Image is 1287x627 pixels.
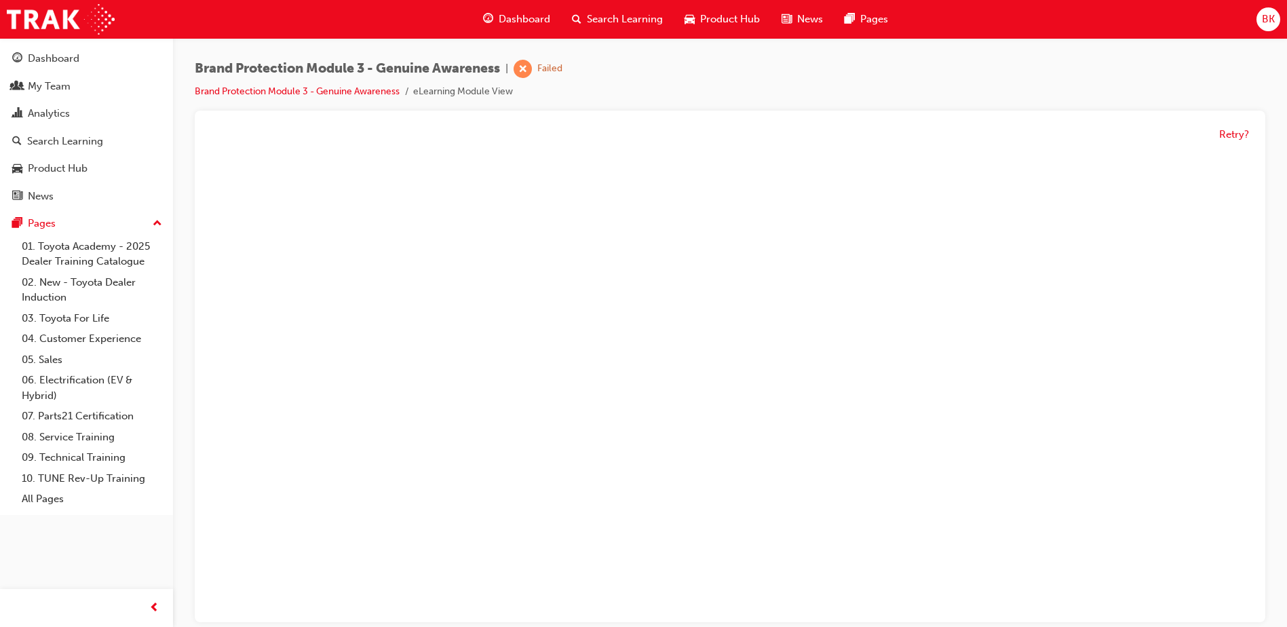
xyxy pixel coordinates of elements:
span: News [797,12,823,27]
span: guage-icon [12,53,22,65]
div: Product Hub [28,161,88,176]
li: eLearning Module View [413,84,513,100]
span: Search Learning [587,12,663,27]
a: guage-iconDashboard [472,5,561,33]
span: learningRecordVerb_FAIL-icon [514,60,532,78]
span: prev-icon [149,600,159,617]
span: car-icon [685,11,695,28]
span: guage-icon [483,11,493,28]
img: Trak [7,4,115,35]
span: pages-icon [12,218,22,230]
div: Search Learning [27,134,103,149]
a: 01. Toyota Academy - 2025 Dealer Training Catalogue [16,236,168,272]
span: search-icon [572,11,581,28]
span: BK [1262,12,1275,27]
div: Failed [537,62,562,75]
span: | [505,61,508,77]
span: news-icon [782,11,792,28]
a: news-iconNews [771,5,834,33]
span: chart-icon [12,108,22,120]
a: 08. Service Training [16,427,168,448]
a: News [5,184,168,209]
span: news-icon [12,191,22,203]
a: pages-iconPages [834,5,899,33]
a: search-iconSearch Learning [561,5,674,33]
a: car-iconProduct Hub [674,5,771,33]
div: Dashboard [28,51,79,66]
span: Dashboard [499,12,550,27]
button: Pages [5,211,168,236]
button: BK [1256,7,1280,31]
span: people-icon [12,81,22,93]
a: 07. Parts21 Certification [16,406,168,427]
div: My Team [28,79,71,94]
span: car-icon [12,163,22,175]
span: up-icon [153,215,162,233]
a: 02. New - Toyota Dealer Induction [16,272,168,308]
div: Pages [28,216,56,231]
a: 10. TUNE Rev-Up Training [16,468,168,489]
div: News [28,189,54,204]
a: 05. Sales [16,349,168,370]
a: 09. Technical Training [16,447,168,468]
a: Search Learning [5,129,168,154]
a: Dashboard [5,46,168,71]
a: Brand Protection Module 3 - Genuine Awareness [195,85,400,97]
span: Product Hub [700,12,760,27]
a: Product Hub [5,156,168,181]
a: Analytics [5,101,168,126]
span: search-icon [12,136,22,148]
span: Brand Protection Module 3 - Genuine Awareness [195,61,500,77]
a: All Pages [16,489,168,510]
a: 03. Toyota For Life [16,308,168,329]
button: Retry? [1219,127,1249,142]
a: My Team [5,74,168,99]
span: pages-icon [845,11,855,28]
div: Analytics [28,106,70,121]
a: 06. Electrification (EV & Hybrid) [16,370,168,406]
button: DashboardMy TeamAnalyticsSearch LearningProduct HubNews [5,43,168,211]
a: 04. Customer Experience [16,328,168,349]
span: Pages [860,12,888,27]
